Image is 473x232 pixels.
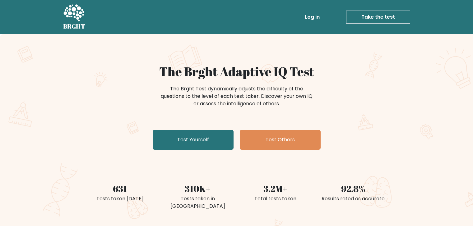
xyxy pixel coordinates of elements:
[240,130,321,150] a: Test Others
[85,182,155,195] div: 631
[318,182,388,195] div: 92.8%
[159,85,314,107] div: The Brght Test dynamically adjusts the difficulty of the questions to the level of each test take...
[346,11,410,24] a: Take the test
[63,23,86,30] h5: BRGHT
[163,195,233,210] div: Tests taken in [GEOGRAPHIC_DATA]
[163,182,233,195] div: 310K+
[85,64,388,79] h1: The Brght Adaptive IQ Test
[302,11,322,23] a: Log in
[240,195,311,202] div: Total tests taken
[318,195,388,202] div: Results rated as accurate
[240,182,311,195] div: 3.2M+
[153,130,234,150] a: Test Yourself
[63,2,86,32] a: BRGHT
[85,195,155,202] div: Tests taken [DATE]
